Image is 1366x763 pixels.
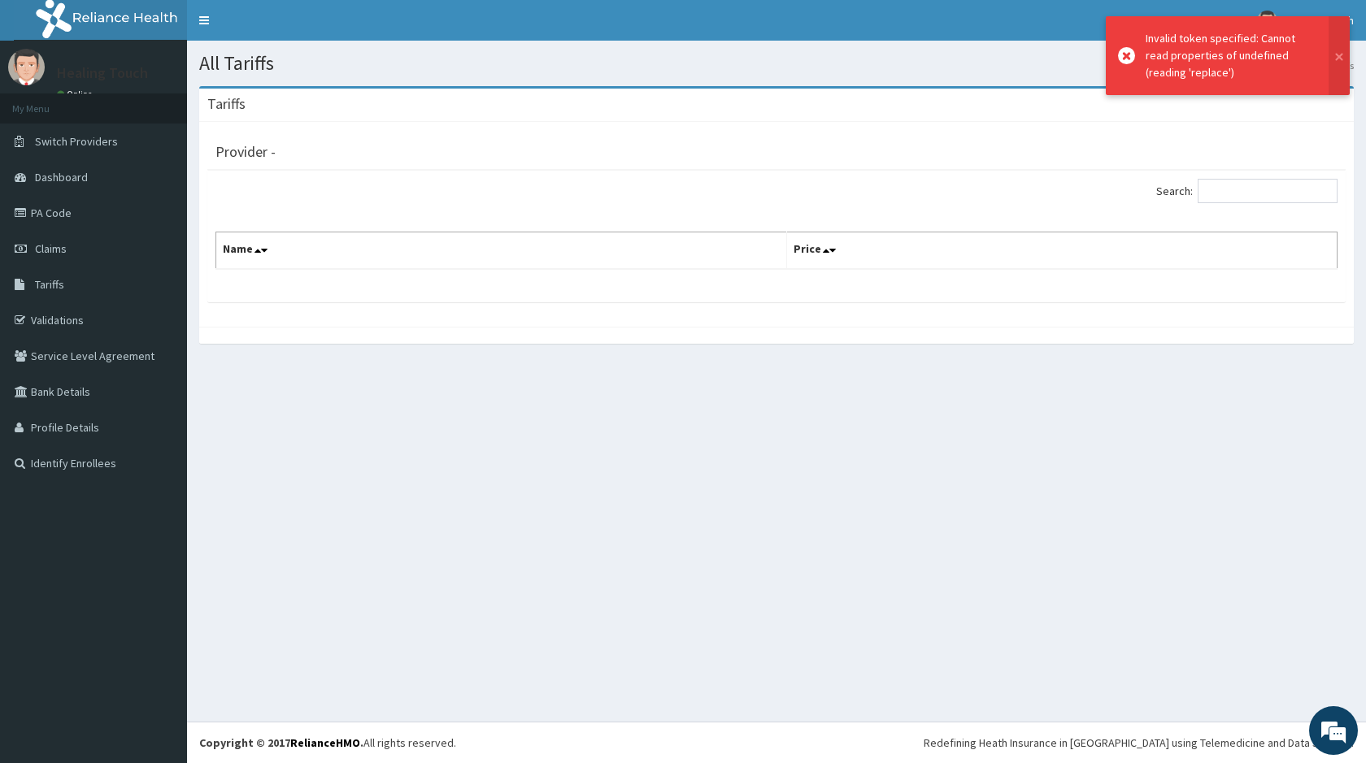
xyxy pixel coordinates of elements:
span: Claims [35,241,67,256]
label: Search: [1156,179,1338,203]
th: Name [216,232,787,270]
p: Healing Touch [57,66,148,80]
img: User Image [8,49,45,85]
h3: Tariffs [207,97,246,111]
span: Switch Providers [35,134,118,149]
input: Search: [1198,179,1338,203]
span: Tariffs [35,277,64,292]
div: Invalid token specified: Cannot read properties of undefined (reading 'replace') [1146,30,1313,81]
div: Redefining Heath Insurance in [GEOGRAPHIC_DATA] using Telemedicine and Data Science! [924,735,1354,751]
h1: All Tariffs [199,53,1354,74]
a: RelianceHMO [290,735,360,750]
span: Dashboard [35,170,88,184]
th: Price [787,232,1338,270]
strong: Copyright © 2017 . [199,735,363,750]
footer: All rights reserved. [187,722,1366,763]
a: Online [57,89,96,100]
h3: Provider - [215,145,276,159]
span: Healing Touch [1287,13,1354,28]
img: User Image [1257,11,1277,31]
